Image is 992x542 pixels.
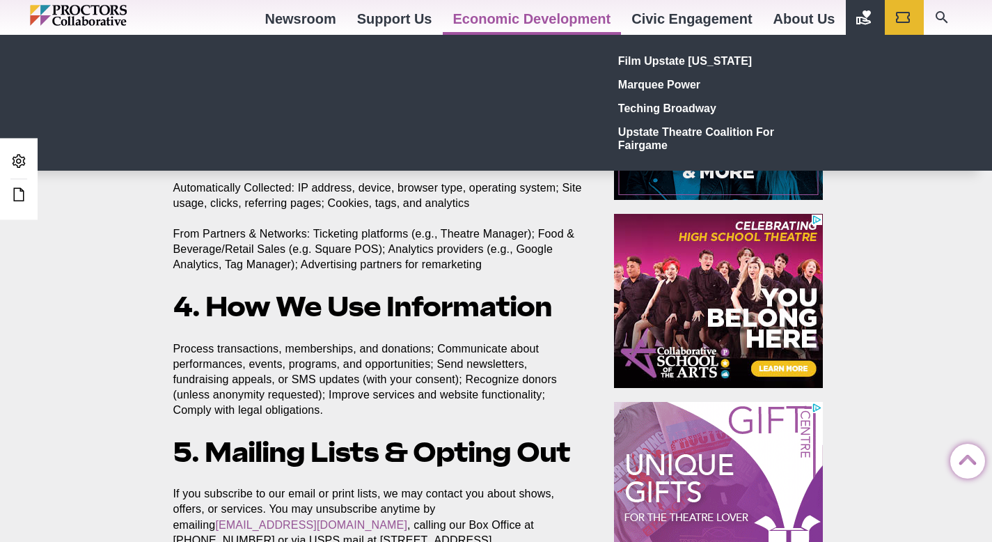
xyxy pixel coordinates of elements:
[614,214,823,388] iframe: Advertisement
[173,341,583,418] p: Process transactions, memberships, and donations; Communicate about performances, events, program...
[7,183,31,208] a: Edit this Post/Page
[30,5,187,26] img: Proctors logo
[613,120,816,157] a: Upstate Theatre Coalition for Fairgame
[173,437,583,468] h1: 5. Mailing Lists & Opting Out
[7,149,31,175] a: Admin Area
[950,444,978,472] a: Back to Top
[613,49,816,72] a: Film Upstate [US_STATE]
[173,291,583,323] h1: 4. How We Use Information
[613,72,816,96] a: Marquee Power
[173,118,583,272] p: Personal Information: Name, address, phone, email; Payment details (processed securely; card data...
[215,519,407,531] a: [EMAIL_ADDRESS][DOMAIN_NAME]
[613,96,816,120] a: Teching Broadway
